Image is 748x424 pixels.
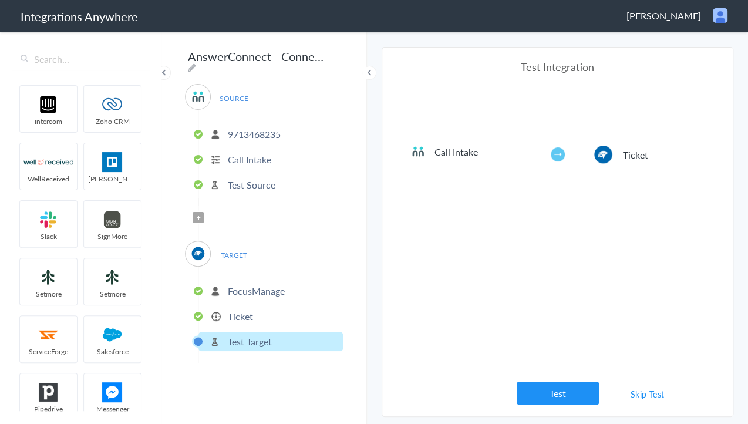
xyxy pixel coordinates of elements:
img: zoho-logo.svg [87,95,137,115]
a: Skip Test [616,383,679,405]
p: Test Target [228,335,272,348]
span: Setmore [20,289,77,299]
input: Search... [12,48,150,70]
h4: Test Integration [411,59,705,74]
p: Test Source [228,178,275,191]
img: slack-logo.svg [23,210,73,230]
img: FBM.png [87,382,137,402]
img: setmoreNew.jpg [87,267,137,287]
img: connectwise.png [191,246,205,261]
span: Salesforce [84,346,141,356]
span: Setmore [84,289,141,299]
button: Test [517,382,599,405]
span: SOURCE [211,90,256,106]
p: FocusManage [228,284,285,298]
img: pipedrive.png [23,382,73,402]
p: Call Intake [228,153,271,166]
span: [PERSON_NAME] [84,174,141,184]
img: signmore-logo.png [87,210,137,230]
p: Ticket [228,309,253,323]
img: serviceforge-icon.png [23,325,73,345]
h1: Integrations Anywhere [21,8,138,25]
img: trello.png [87,152,137,172]
p: 9713468235 [228,127,281,141]
h5: Call Intake [434,145,514,159]
span: Messenger [84,404,141,414]
span: ServiceForge [20,346,77,356]
img: user.png [713,8,727,23]
img: intercom-logo.svg [23,95,73,115]
span: Slack [20,231,77,241]
span: TARGET [211,247,256,263]
img: connectwise.png [593,144,614,164]
span: SignMore [84,231,141,241]
img: answerconnect-logo.svg [411,144,425,159]
span: Pipedrive [20,404,77,414]
span: [PERSON_NAME] [626,9,701,22]
img: salesforce-logo.svg [87,325,137,345]
span: WellReceived [20,174,77,184]
img: answerconnect-logo.svg [191,89,205,104]
h5: Ticket [623,148,702,161]
img: setmoreNew.jpg [23,267,73,287]
img: wr-logo.svg [23,152,73,172]
span: Zoho CRM [84,116,141,126]
span: intercom [20,116,77,126]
